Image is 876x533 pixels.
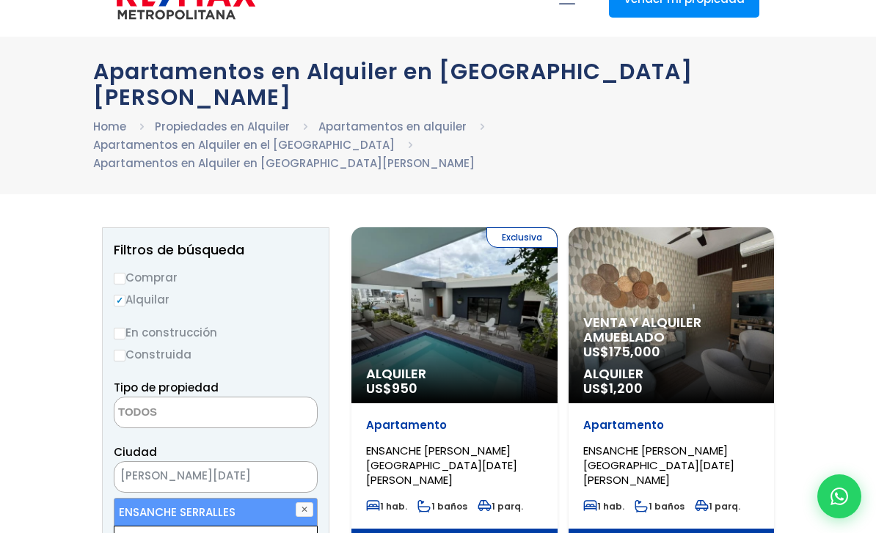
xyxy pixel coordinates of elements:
[114,273,125,284] input: Comprar
[583,443,734,488] span: ENSANCHE [PERSON_NAME][GEOGRAPHIC_DATA][DATE][PERSON_NAME]
[114,243,318,257] h2: Filtros de búsqueda
[114,397,257,429] textarea: Search
[114,323,318,342] label: En construcción
[695,500,740,512] span: 1 parq.
[583,418,760,433] p: Apartamento
[366,379,417,397] span: US$
[114,295,125,306] input: Alquilar
[417,500,467,512] span: 1 baños
[366,418,543,433] p: Apartamento
[478,500,523,512] span: 1 parq.
[114,380,219,395] span: Tipo de propiedad
[366,443,517,488] span: ENSANCHE [PERSON_NAME][GEOGRAPHIC_DATA][DATE][PERSON_NAME]
[93,137,395,152] a: Apartamentos en Alquiler en el [GEOGRAPHIC_DATA]
[392,379,417,397] span: 950
[114,350,125,361] input: Construida
[583,315,760,345] span: Venta y alquiler amueblado
[583,379,643,397] span: US$
[93,59,783,110] h1: Apartamentos en Alquiler en [GEOGRAPHIC_DATA][PERSON_NAME]
[295,471,302,484] span: ×
[296,502,313,517] button: ✕
[609,379,643,397] span: 1,200
[583,367,760,381] span: Alquiler
[93,154,475,172] li: Apartamentos en Alquiler en [GEOGRAPHIC_DATA][PERSON_NAME]
[609,342,660,361] span: 175,000
[114,444,157,460] span: Ciudad
[114,328,125,339] input: En construcción
[114,499,317,526] li: ENSANCHE SERRALLES
[280,466,302,489] button: Remove all items
[114,461,318,493] span: SANTO DOMINGO DE GUZMÁN
[635,500,685,512] span: 1 baños
[318,119,467,134] a: Apartamentos en alquiler
[114,345,318,364] label: Construida
[583,500,624,512] span: 1 hab.
[114,268,318,287] label: Comprar
[366,500,407,512] span: 1 hab.
[366,367,543,381] span: Alquiler
[486,227,558,248] span: Exclusiva
[583,342,660,361] span: US$
[155,119,290,134] a: Propiedades en Alquiler
[93,119,126,134] a: Home
[114,290,318,309] label: Alquilar
[114,466,280,486] span: SANTO DOMINGO DE GUZMÁN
